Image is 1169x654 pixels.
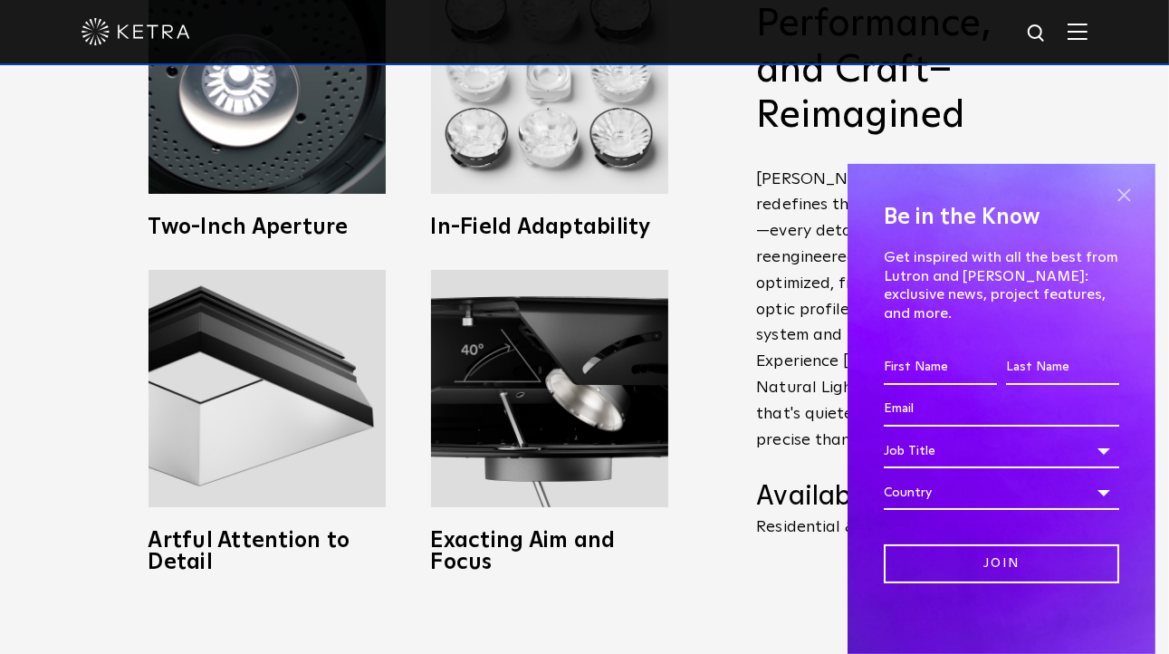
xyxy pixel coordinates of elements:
img: ketra-logo-2019-white [81,18,190,45]
h3: Exacting Aim and Focus [431,530,668,573]
h3: In-Field Adaptability [431,216,668,238]
input: Last Name [1006,351,1119,385]
img: Adjustable downlighting with 40 degree tilt [431,270,668,507]
p: Get inspired with all the best from Lutron and [PERSON_NAME]: exclusive news, project features, a... [884,248,1119,323]
h3: Two-Inch Aperture [149,216,386,238]
h4: Be in the Know [884,200,1119,235]
h4: Availability [757,480,1038,515]
p: [PERSON_NAME] D2 downlight redefines the boundaries of physics—every detail has been reengineered... [757,167,1038,454]
input: Join [884,544,1119,583]
h3: Artful Attention to Detail [149,530,386,573]
div: Job Title [884,434,1119,468]
div: Country [884,476,1119,510]
img: search icon [1026,23,1049,45]
p: Residential & Commercial [757,519,1038,535]
img: Hamburger%20Nav.svg [1068,23,1088,40]
input: First Name [884,351,997,385]
input: Email [884,392,1119,427]
img: Ketra full spectrum lighting fixtures [149,270,386,507]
